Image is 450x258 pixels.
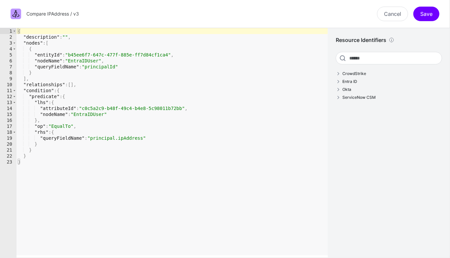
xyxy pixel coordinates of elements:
span: Toggle code folding, rows 13 through 16 [13,99,16,105]
span: Toggle code folding, rows 11 through 22 [13,88,16,93]
span: Toggle code folding, rows 3 through 9 [13,40,16,46]
span: Toggle code folding, rows 12 through 21 [13,93,16,99]
span: Toggle code folding, rows 4 through 8 [13,46,16,52]
span: Toggle code folding, rows 18 through 20 [13,129,16,135]
h4: Resource Identifiers [336,36,386,44]
button: Save [413,7,439,21]
div: CrowdStrike [342,70,442,77]
span: Toggle code folding, rows 1 through 23 [13,28,16,34]
div: Entra ID [342,78,442,85]
div: Okta [342,86,442,93]
h3: Compare IPAddress / v3 [26,11,79,17]
div: ServiceNow CSM [342,94,442,101]
a: Cancel [377,7,408,21]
